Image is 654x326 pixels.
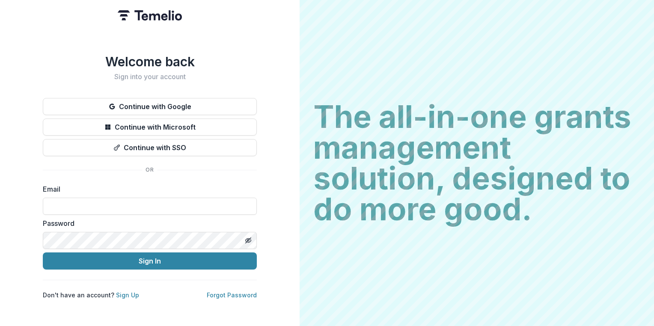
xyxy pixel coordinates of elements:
button: Continue with Microsoft [43,119,257,136]
img: Temelio [118,10,182,21]
button: Continue with Google [43,98,257,115]
a: Forgot Password [207,291,257,299]
button: Sign In [43,252,257,270]
h2: Sign into your account [43,73,257,81]
a: Sign Up [116,291,139,299]
h1: Welcome back [43,54,257,69]
label: Password [43,218,252,228]
button: Continue with SSO [43,139,257,156]
button: Toggle password visibility [241,234,255,247]
label: Email [43,184,252,194]
p: Don't have an account? [43,290,139,299]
